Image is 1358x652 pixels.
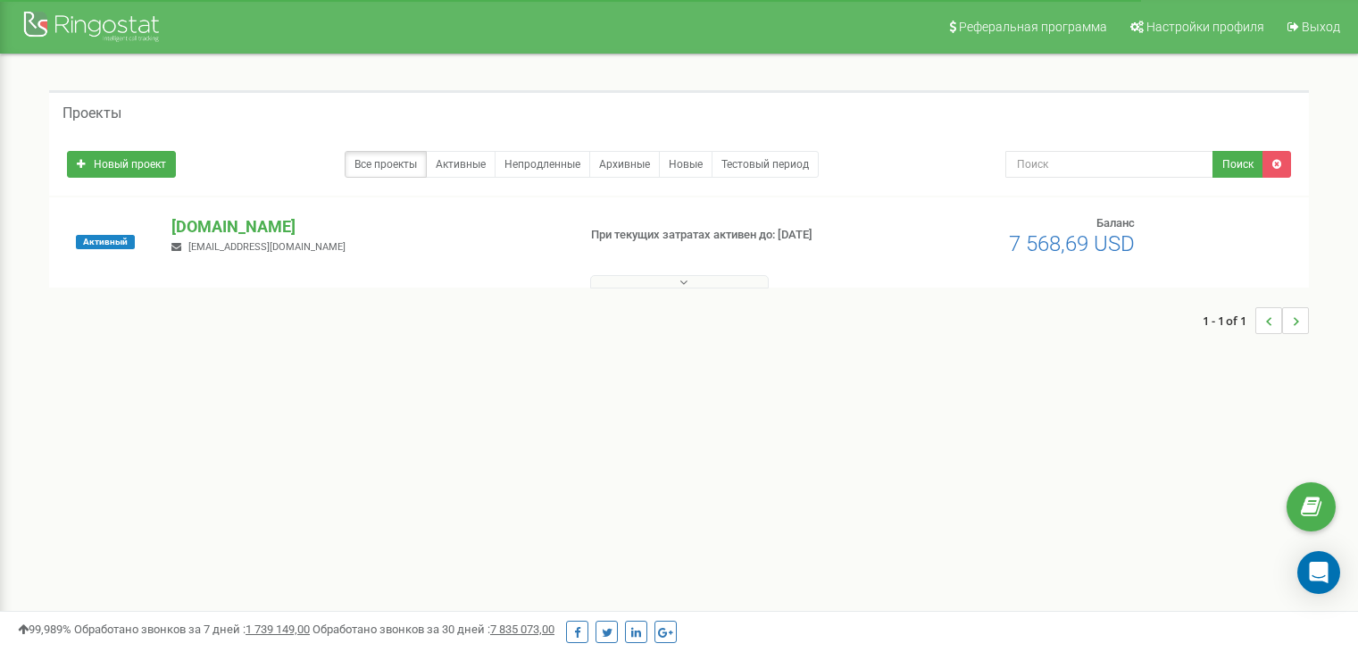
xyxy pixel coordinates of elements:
[67,151,176,178] a: Новый проект
[171,215,562,238] p: [DOMAIN_NAME]
[1297,551,1340,594] div: Open Intercom Messenger
[1096,216,1135,230] span: Баланс
[62,105,121,121] h5: Проекты
[712,151,819,178] a: Тестовый период
[659,151,712,178] a: Новые
[1302,20,1340,34] span: Выход
[345,151,427,178] a: Все проекты
[1005,151,1213,178] input: Поиск
[426,151,496,178] a: Активные
[76,235,135,249] span: Активный
[959,20,1107,34] span: Реферальная программа
[1203,289,1309,352] nav: ...
[246,623,310,636] u: 1 739 149,00
[589,151,660,178] a: Архивные
[495,151,590,178] a: Непродленные
[1212,151,1263,178] button: Поиск
[18,623,71,636] span: 99,989%
[312,623,554,636] span: Обработано звонков за 30 дней :
[490,623,554,636] u: 7 835 073,00
[74,623,310,636] span: Обработано звонков за 7 дней :
[1009,231,1135,256] span: 7 568,69 USD
[188,241,346,253] span: [EMAIL_ADDRESS][DOMAIN_NAME]
[1146,20,1264,34] span: Настройки профиля
[591,227,877,244] p: При текущих затратах активен до: [DATE]
[1203,307,1255,334] span: 1 - 1 of 1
